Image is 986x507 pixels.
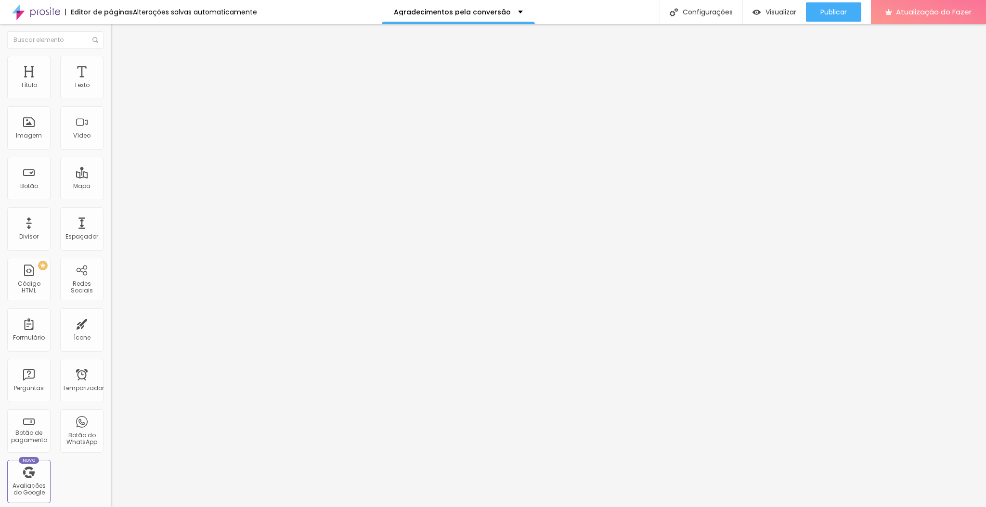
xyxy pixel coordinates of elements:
[13,333,45,342] font: Formulário
[20,182,38,190] font: Botão
[74,333,91,342] font: Ícone
[765,7,796,17] font: Visualizar
[74,81,90,89] font: Texto
[7,31,104,49] input: Buscar elemento
[820,7,847,17] font: Publicar
[394,7,511,17] font: Agradecimentos pela conversão
[896,7,972,17] font: Atualização do Fazer
[71,7,133,17] font: Editor de páginas
[16,131,42,139] font: Imagem
[21,81,37,89] font: Título
[806,2,861,22] button: Publicar
[73,131,91,139] font: Vídeo
[18,279,40,294] font: Código HTML
[73,182,91,190] font: Mapa
[23,457,36,463] font: Novo
[63,384,104,392] font: Temporizador
[92,37,98,43] img: Ícone
[66,431,97,446] font: Botão do WhatsApp
[133,7,257,17] font: Alterações salvas automaticamente
[683,7,733,17] font: Configurações
[111,24,986,507] iframe: Editor
[14,384,44,392] font: Perguntas
[71,279,93,294] font: Redes Sociais
[19,232,39,241] font: Divisor
[670,8,678,16] img: Ícone
[752,8,761,16] img: view-1.svg
[65,232,98,241] font: Espaçador
[743,2,806,22] button: Visualizar
[11,429,47,444] font: Botão de pagamento
[13,482,46,496] font: Avaliações do Google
